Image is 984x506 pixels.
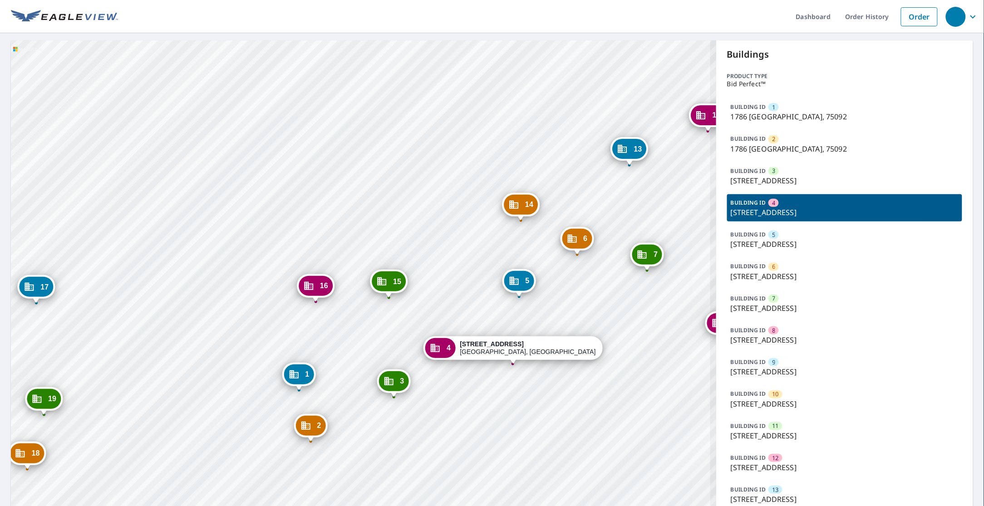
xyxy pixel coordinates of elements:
span: 7 [772,294,775,303]
p: 1786 [GEOGRAPHIC_DATA], 75092 [731,143,959,154]
p: BUILDING ID [731,103,766,111]
p: BUILDING ID [731,422,766,430]
span: 8 [772,326,775,335]
div: Dropped pin, building 17, Commercial property, 2100 Post Oak Xing Sherman, TX 75092 [17,275,55,303]
p: Product type [727,72,962,80]
span: 14 [525,201,533,208]
div: Dropped pin, building 1, Commercial property, 1786 Cypress Grove Rd W Sherman, TX 75092 [282,363,315,391]
div: Dropped pin, building 5, Commercial property, 3301 Post Oak Xing Sherman, TX 75092 [502,269,536,297]
p: [STREET_ADDRESS] [731,271,959,282]
span: 3 [400,378,404,384]
p: [STREET_ADDRESS] [731,303,959,314]
p: BUILDING ID [731,167,766,175]
p: [STREET_ADDRESS] [731,494,959,505]
span: 17 [40,284,49,290]
span: 13 [772,486,778,494]
span: 5 [772,231,775,239]
p: [STREET_ADDRESS] [731,239,959,250]
p: BUILDING ID [731,454,766,462]
span: 7 [654,251,658,258]
div: Dropped pin, building 8, Commercial property, 1702 Cypress Grove Rd W Sherman, TX 75092 [705,311,739,339]
p: BUILDING ID [731,326,766,334]
p: [STREET_ADDRESS] [731,462,959,473]
p: 1786 [GEOGRAPHIC_DATA], 75092 [731,111,959,122]
div: Dropped pin, building 7, Commercial property, 3301 Post Oak Xing Sherman, TX 75092 [630,243,664,271]
span: 6 [772,262,775,271]
p: [STREET_ADDRESS] [731,175,959,186]
div: Dropped pin, building 18, Commercial property, 3301 N Fm 1417 Sherman, TX 75092 [9,442,46,470]
p: [STREET_ADDRESS] [731,430,959,441]
span: 12 [772,454,778,462]
span: 13 [634,146,642,152]
span: 5 [526,277,530,284]
span: 2 [317,422,321,429]
p: BUILDING ID [731,486,766,493]
div: Dropped pin, building 6, Commercial property, 3301 Post Oak Xing Sherman, TX 75092 [561,227,594,255]
span: 3 [772,167,775,175]
p: BUILDING ID [731,135,766,142]
div: Dropped pin, building 12, Commercial property, 3307 Post Oak Xing Sherman, TX 75092 [689,103,727,132]
p: BUILDING ID [731,295,766,302]
div: Dropped pin, building 13, Commercial property, 3301 Post Oak Xing Sherman, TX 75092 [611,137,649,165]
p: Bid Perfect™ [727,80,962,88]
p: BUILDING ID [731,262,766,270]
span: 11 [772,422,778,430]
div: [GEOGRAPHIC_DATA], [GEOGRAPHIC_DATA] 75092 [460,340,596,356]
p: [STREET_ADDRESS] [731,334,959,345]
span: 2 [772,135,775,143]
span: 16 [320,282,328,289]
strong: [STREET_ADDRESS] [460,340,524,348]
span: 18 [32,450,40,457]
p: Buildings [727,48,962,61]
div: Dropped pin, building 3, Commercial property, 1782 Cypress Grove Rd W Sherman, TX 75092 [377,369,411,398]
div: Dropped pin, building 2, Commercial property, 1786 Cypress Grove Rd W Sherman, TX 75092 [294,414,328,442]
span: 12 [713,112,721,118]
img: EV Logo [11,10,118,24]
span: 1 [305,371,309,378]
p: BUILDING ID [731,390,766,398]
span: 4 [447,344,451,351]
span: 4 [772,199,775,207]
div: Dropped pin, building 4, Commercial property, 1762 Cypress Grove Rd W Sherman, TX 75092 [423,336,602,364]
p: BUILDING ID [731,358,766,366]
a: Order [901,7,938,26]
span: 15 [393,278,401,285]
p: BUILDING ID [731,199,766,206]
div: Dropped pin, building 19, Commercial property, 3301 N Fm 1417 Sherman, TX 75092 [25,387,63,415]
div: Dropped pin, building 16, Commercial property, 3299 Post Oak Xing Sherman, TX 75092 [297,274,335,302]
span: 10 [772,390,778,398]
div: Dropped pin, building 15, Commercial property, 3299 Post Oak Xing Sherman, TX 75092 [370,270,408,298]
div: Dropped pin, building 14, Commercial property, 3301 Post Oak Xing Sherman, TX 75092 [502,193,540,221]
p: [STREET_ADDRESS] [731,398,959,409]
span: 9 [772,358,775,367]
span: 1 [772,103,775,112]
span: 19 [48,395,56,402]
p: [STREET_ADDRESS] [731,207,959,218]
p: BUILDING ID [731,231,766,238]
span: 6 [584,235,588,242]
p: [STREET_ADDRESS] [731,366,959,377]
